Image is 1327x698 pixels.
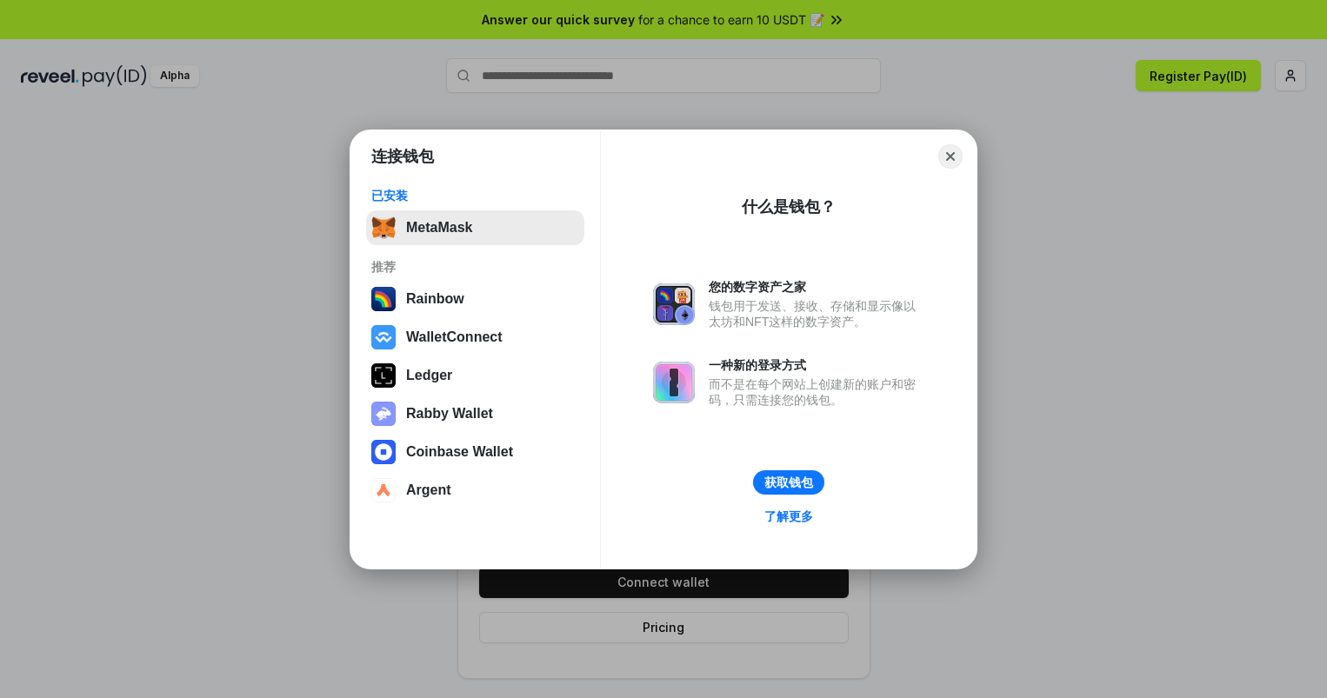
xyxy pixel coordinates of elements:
div: Coinbase Wallet [406,444,513,460]
button: Close [938,144,963,169]
div: 而不是在每个网站上创建新的账户和密码，只需连接您的钱包。 [709,376,924,408]
img: svg+xml,%3Csvg%20xmlns%3D%22http%3A%2F%2Fwww.w3.org%2F2000%2Fsvg%22%20width%3D%2228%22%20height%3... [371,363,396,388]
div: 什么是钱包？ [742,196,836,217]
div: Rainbow [406,291,464,307]
a: 了解更多 [754,505,824,528]
img: svg+xml,%3Csvg%20xmlns%3D%22http%3A%2F%2Fwww.w3.org%2F2000%2Fsvg%22%20fill%3D%22none%22%20viewBox... [371,402,396,426]
img: svg+xml,%3Csvg%20width%3D%2228%22%20height%3D%2228%22%20viewBox%3D%220%200%2028%2028%22%20fill%3D... [371,440,396,464]
button: Rainbow [366,282,584,316]
div: Rabby Wallet [406,406,493,422]
div: 钱包用于发送、接收、存储和显示像以太坊和NFT这样的数字资产。 [709,298,924,329]
div: MetaMask [406,220,472,236]
button: Ledger [366,358,584,393]
img: svg+xml,%3Csvg%20xmlns%3D%22http%3A%2F%2Fwww.w3.org%2F2000%2Fsvg%22%20fill%3D%22none%22%20viewBox... [653,362,695,403]
img: svg+xml,%3Csvg%20width%3D%22120%22%20height%3D%22120%22%20viewBox%3D%220%200%20120%20120%22%20fil... [371,287,396,311]
img: svg+xml,%3Csvg%20width%3D%2228%22%20height%3D%2228%22%20viewBox%3D%220%200%2028%2028%22%20fill%3D... [371,325,396,349]
button: Rabby Wallet [366,396,584,431]
div: 了解更多 [764,509,813,524]
h1: 连接钱包 [371,146,434,167]
div: 一种新的登录方式 [709,357,924,373]
div: WalletConnect [406,329,503,345]
img: svg+xml,%3Csvg%20fill%3D%22none%22%20height%3D%2233%22%20viewBox%3D%220%200%2035%2033%22%20width%... [371,216,396,240]
div: 您的数字资产之家 [709,279,924,295]
div: 获取钱包 [764,475,813,490]
div: Ledger [406,368,452,383]
button: Coinbase Wallet [366,435,584,469]
img: svg+xml,%3Csvg%20width%3D%2228%22%20height%3D%2228%22%20viewBox%3D%220%200%2028%2028%22%20fill%3D... [371,478,396,502]
button: WalletConnect [366,320,584,355]
div: 已安装 [371,188,579,203]
img: svg+xml,%3Csvg%20xmlns%3D%22http%3A%2F%2Fwww.w3.org%2F2000%2Fsvg%22%20fill%3D%22none%22%20viewBox... [653,283,695,325]
button: MetaMask [366,210,584,245]
div: 推荐 [371,259,579,275]
button: 获取钱包 [753,470,824,495]
div: Argent [406,482,451,498]
button: Argent [366,473,584,508]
